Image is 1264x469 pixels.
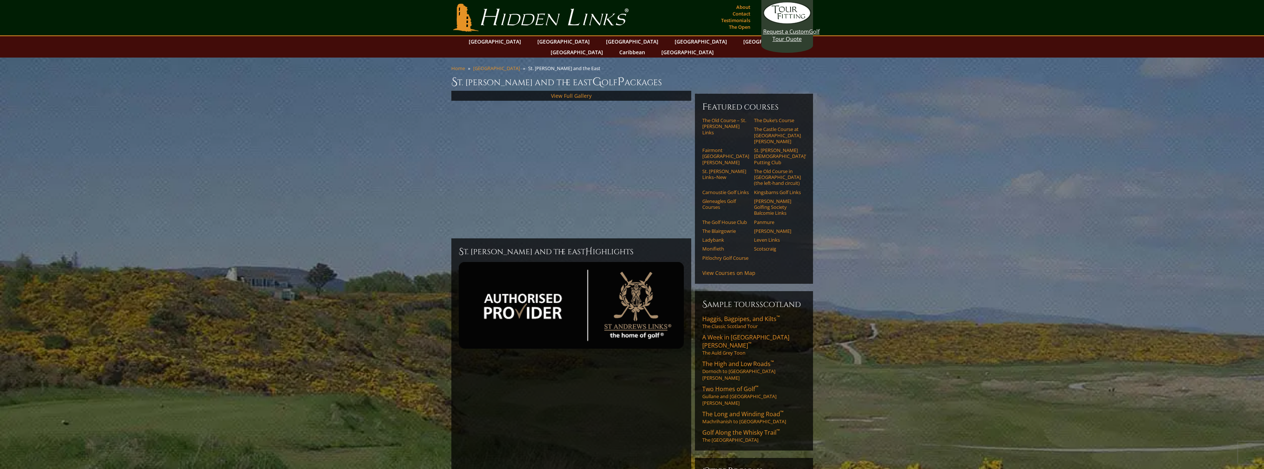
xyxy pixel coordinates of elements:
a: A Week in [GEOGRAPHIC_DATA][PERSON_NAME]™The Auld Grey Toon [702,333,806,356]
a: [GEOGRAPHIC_DATA] [473,65,520,72]
h2: St. [PERSON_NAME] and the East ighlights [459,246,684,258]
a: The Open [727,22,752,32]
a: The Long and Winding Road™Machrihanish to [GEOGRAPHIC_DATA] [702,410,806,425]
sup: ™ [755,384,758,390]
a: The Blairgowrie [702,228,749,234]
span: Two Homes of Golf [702,385,758,393]
span: P [617,75,624,89]
a: Panmure [754,219,801,225]
h6: Featured Courses [702,101,806,113]
a: Scotscraig [754,246,801,252]
a: About [734,2,752,12]
span: Haggis, Bagpipes, and Kilts [702,315,780,323]
a: [GEOGRAPHIC_DATA] [602,36,662,47]
a: Gleneagles Golf Courses [702,198,749,210]
sup: ™ [780,409,783,415]
a: [GEOGRAPHIC_DATA] [534,36,593,47]
a: The High and Low Roads™Dornoch to [GEOGRAPHIC_DATA][PERSON_NAME] [702,360,806,381]
a: The Castle Course at [GEOGRAPHIC_DATA][PERSON_NAME] [754,126,801,144]
a: St. [PERSON_NAME] [DEMOGRAPHIC_DATA]’ Putting Club [754,147,801,165]
a: Carnoustie Golf Links [702,189,749,195]
span: Golf Along the Whisky Trail [702,428,780,437]
span: The High and Low Roads [702,360,774,368]
a: St. [PERSON_NAME] Links–New [702,168,749,180]
span: G [592,75,602,89]
a: [PERSON_NAME] Golfing Society Balcomie Links [754,198,801,216]
span: H [585,246,593,258]
a: Two Homes of Golf™Gullane and [GEOGRAPHIC_DATA][PERSON_NAME] [702,385,806,406]
sup: ™ [748,341,751,347]
a: Kingsbarns Golf Links [754,189,801,195]
a: [GEOGRAPHIC_DATA] [740,36,799,47]
a: Monifieth [702,246,749,252]
a: The Old Course in [GEOGRAPHIC_DATA] (the left-hand circuit) [754,168,801,186]
a: [PERSON_NAME] [754,228,801,234]
a: Home [451,65,465,72]
li: St. [PERSON_NAME] and the East [528,65,603,72]
a: Caribbean [616,47,649,58]
a: [GEOGRAPHIC_DATA] [547,47,607,58]
sup: ™ [776,314,780,320]
a: Golf Along the Whisky Trail™The [GEOGRAPHIC_DATA] [702,428,806,443]
a: View Full Gallery [551,92,592,99]
a: The Old Course – St. [PERSON_NAME] Links [702,117,749,135]
a: The Golf House Club [702,219,749,225]
a: The Duke’s Course [754,117,801,123]
a: [GEOGRAPHIC_DATA] [671,36,731,47]
span: The Long and Winding Road [702,410,783,418]
a: Leven Links [754,237,801,243]
a: [GEOGRAPHIC_DATA] [465,36,525,47]
h6: Sample ToursScotland [702,299,806,310]
a: [GEOGRAPHIC_DATA] [658,47,717,58]
a: Testimonials [719,15,752,25]
a: Contact [731,8,752,19]
a: Request a CustomGolf Tour Quote [763,2,811,42]
h1: St. [PERSON_NAME] and the East olf ackages [451,75,813,89]
span: A Week in [GEOGRAPHIC_DATA][PERSON_NAME] [702,333,789,349]
a: Ladybank [702,237,749,243]
a: Haggis, Bagpipes, and Kilts™The Classic Scotland Tour [702,315,806,330]
a: Fairmont [GEOGRAPHIC_DATA][PERSON_NAME] [702,147,749,165]
a: Pitlochry Golf Course [702,255,749,261]
sup: ™ [771,359,774,365]
sup: ™ [776,428,780,434]
a: View Courses on Map [702,269,755,276]
img: st-andrews-authorized-provider-2 [459,262,684,349]
span: Request a Custom [763,28,809,35]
